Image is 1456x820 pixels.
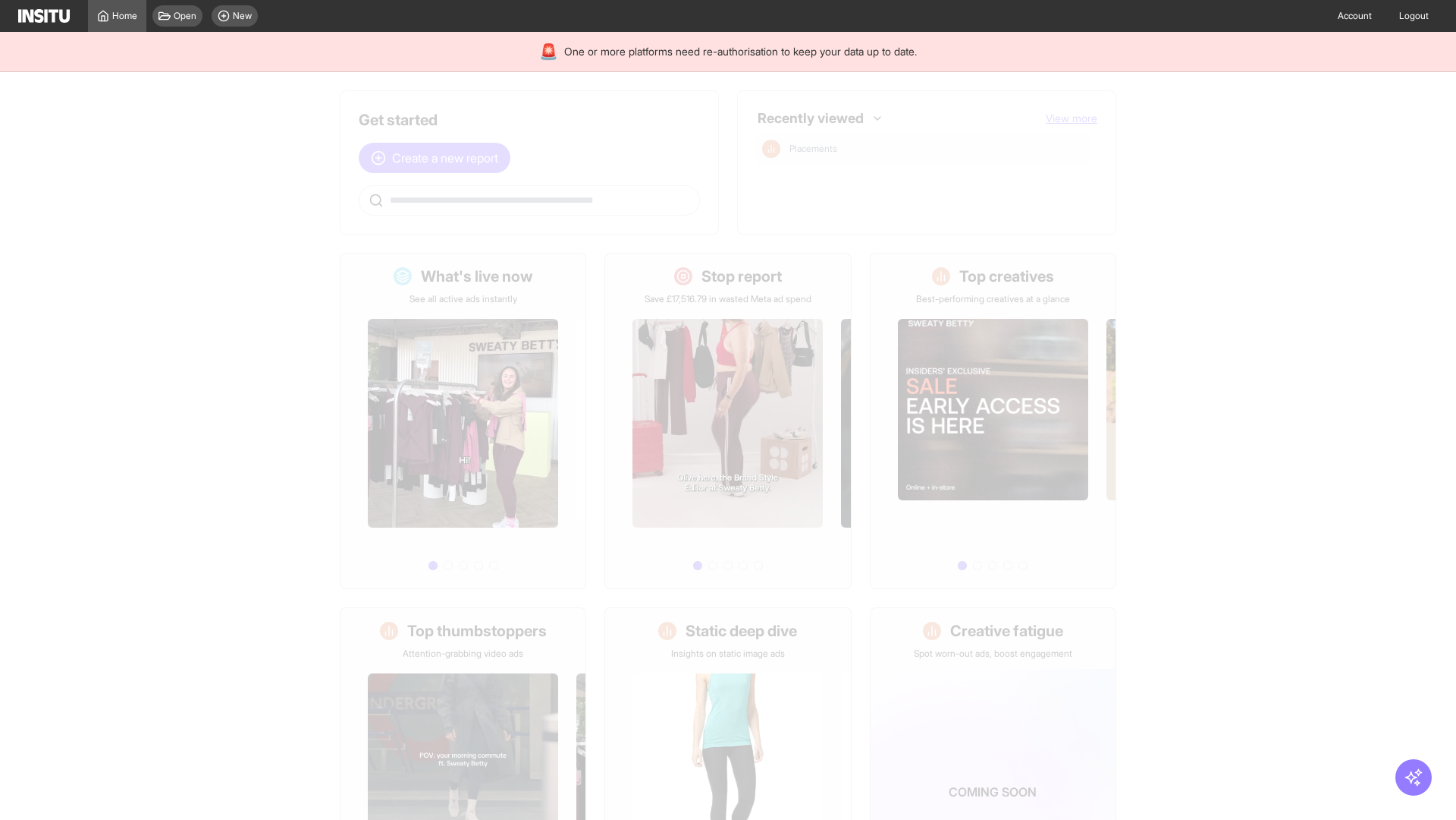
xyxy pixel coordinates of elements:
div: 🚨 [539,41,558,62]
span: Open [174,10,196,22]
span: Home [112,10,137,22]
span: One or more platforms need re-authorisation to keep your data up to date. [564,44,917,59]
span: New [233,10,252,22]
img: Logo [18,9,70,23]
